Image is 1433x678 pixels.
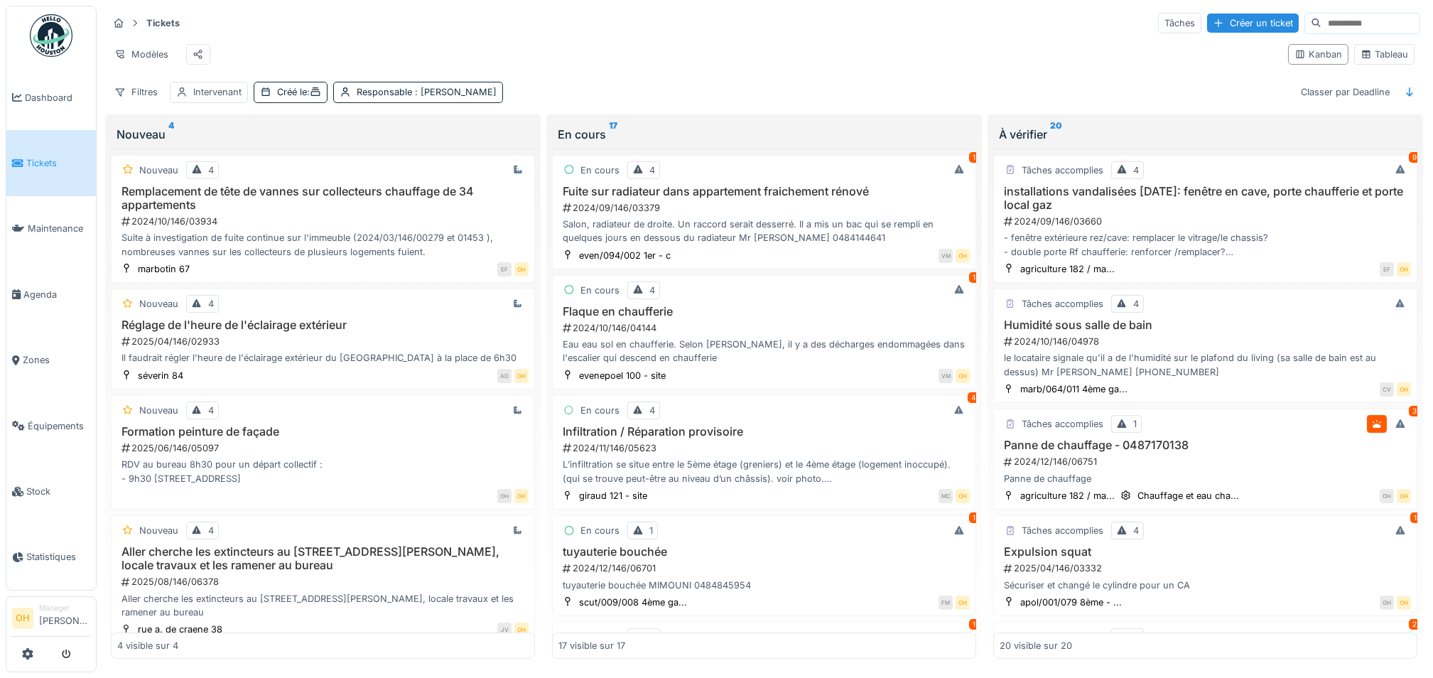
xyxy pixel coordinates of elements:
div: RDV au bureau 8h30 pour un départ collectif : - 9h30 [STREET_ADDRESS] [117,458,529,485]
div: 1 [1133,417,1137,431]
div: L’infiltration se situe entre le 5ème étage (greniers) et le 4ème étage (logement inoccupé). (qui... [558,458,970,485]
div: 1 [969,152,979,163]
div: Responsable [357,85,497,99]
div: OH [956,596,970,610]
div: Aller cherche les extincteurs au [STREET_ADDRESS][PERSON_NAME], locale travaux et les ramener au ... [117,592,529,619]
div: séverin 84 [138,369,183,382]
div: OH [1397,596,1411,610]
div: Créé le [277,85,321,99]
div: 4 [208,297,214,311]
a: Dashboard [6,65,96,130]
a: Tickets [6,130,96,195]
div: OH [1397,489,1411,503]
a: OH Manager[PERSON_NAME] [12,603,90,637]
div: 20 visible sur 20 [1000,639,1072,652]
div: Panne de chauffage [1000,472,1411,485]
div: tuyauterie bouchée MIMOUNI 0484845954 [558,579,970,592]
div: Nouveau [117,126,529,143]
div: 2024/12/146/06751 [1002,455,1411,468]
div: OH [1397,262,1411,276]
div: En cours [580,524,620,537]
div: 2024/11/146/05623 [561,441,970,455]
div: Tâches accomplies [1022,163,1103,177]
div: Manager [39,603,90,613]
div: 2025/08/146/06378 [120,575,529,588]
div: Tâches accomplies [1022,524,1103,537]
div: OH [514,623,529,637]
div: OH [514,369,529,383]
div: 4 [208,404,214,417]
div: Eau eau sol en chaufferie. Selon [PERSON_NAME], il y a des décharges endommagées dans l'escalier ... [558,338,970,365]
div: rue a. de craene 38 [138,623,222,636]
a: Zones [6,328,96,393]
div: 2025/06/146/05097 [120,441,529,455]
div: - fenêtre extérieure rez/cave: remplacer le vitrage/le chassis? - double porte Rf chaufferie: ren... [1000,231,1411,258]
h3: installations vandalisées [DATE]: fenêtre en cave, porte chaufferie et porte local gaz [1000,185,1411,212]
h3: Infiltration / Réparation provisoire [558,425,970,438]
h3: Remplacement de tête de vannes sur collecteurs chauffage de 34 appartements [117,185,529,212]
div: marb/064/011 4ème ga... [1020,382,1128,396]
div: 9 [1409,152,1420,163]
span: Statistiques [26,550,90,564]
div: EF [1380,262,1394,276]
div: 1 [969,512,979,523]
div: le locataire signale qu'il a de l'humidité sur le plafond du living (sa salle de bain est au dess... [1000,351,1411,378]
div: 4 [1133,297,1139,311]
div: Classer par Deadline [1294,82,1396,102]
div: AD [497,369,512,383]
div: 4 [649,284,655,297]
div: Sécuriser et changé le cylindre pour un CA [1000,579,1411,592]
div: 4 [649,163,655,177]
h3: Flaque en chaufferie [558,305,970,318]
div: even/094/002 1er - c [579,249,671,262]
div: giraud 121 - site [579,489,647,502]
div: VM [939,369,953,383]
sup: 4 [168,126,174,143]
div: Nouveau [139,163,178,177]
div: Filtres [108,82,164,102]
div: FM [939,596,953,610]
div: Tâches accomplies [1022,630,1103,644]
li: [PERSON_NAME] [39,603,90,633]
span: : [307,87,321,97]
div: 1 [649,524,653,537]
div: 2025/04/146/02933 [120,335,529,348]
div: Kanban [1294,48,1342,61]
span: Tickets [26,156,90,170]
div: OH [1397,382,1411,397]
div: En cours [558,126,970,143]
div: Tâches accomplies [1022,417,1103,431]
div: 1 [969,272,979,283]
sup: 17 [609,126,617,143]
div: 4 [649,630,655,644]
div: 2 [1409,619,1420,630]
h3: Expulsion squat [1000,545,1411,559]
div: marbotin 67 [138,262,190,276]
h3: Humidité sous salle de bain [1000,318,1411,332]
div: scut/009/008 4ème ga... [579,596,687,609]
div: Nouveau [139,404,178,417]
div: Créer un ticket [1207,14,1299,33]
div: MC [939,489,953,503]
div: 2025/04/146/03332 [1002,561,1411,575]
div: OH [1380,596,1394,610]
div: agriculture 182 / ma... [1020,489,1115,502]
h3: Réglage de l'heure de l'éclairage extérieur [117,318,529,332]
div: EF [497,262,512,276]
div: Modèles [108,44,175,65]
img: Badge_color-CXgf-gQk.svg [30,14,72,57]
div: Nouveau [139,524,178,537]
div: Tâches [1158,13,1201,33]
div: 4 [208,524,214,537]
h3: Aller cherche les extincteurs au [STREET_ADDRESS][PERSON_NAME], locale travaux et les ramener au ... [117,545,529,572]
a: Statistiques [6,524,96,590]
div: OH [956,249,970,263]
div: À vérifier [999,126,1412,143]
div: 1 [1410,512,1420,523]
div: OH [1380,489,1394,503]
h3: tuyauterie bouchée [558,545,970,559]
span: Équipements [28,419,90,433]
h3: Panne de chauffage - 0487170138 [1000,438,1411,452]
span: Dashboard [25,91,90,104]
div: Suite à investigation de fuite continue sur l'immeuble (2024/03/146/00279 et 01453 ), nombreuses ... [117,231,529,258]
